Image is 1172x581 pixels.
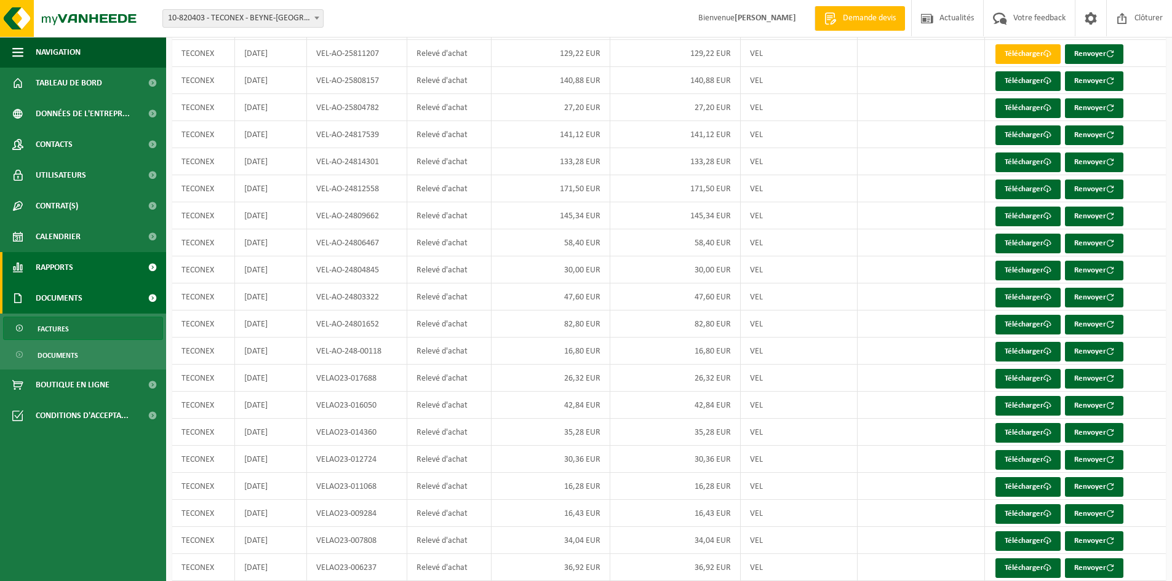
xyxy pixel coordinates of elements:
[610,500,741,527] td: 16,43 EUR
[995,98,1061,118] a: Télécharger
[172,500,235,527] td: TECONEX
[172,175,235,202] td: TECONEX
[407,446,492,473] td: Relevé d'achat
[741,310,858,338] td: VEL
[172,365,235,392] td: TECONEX
[1065,396,1123,416] button: Renvoyer
[407,500,492,527] td: Relevé d'achat
[235,121,307,148] td: [DATE]
[1065,342,1123,362] button: Renvoyer
[407,338,492,365] td: Relevé d'achat
[492,67,610,94] td: 140,88 EUR
[995,125,1061,145] a: Télécharger
[407,365,492,392] td: Relevé d'achat
[1065,558,1123,578] button: Renvoyer
[741,554,858,581] td: VEL
[307,229,407,256] td: VEL-AO-24806467
[235,202,307,229] td: [DATE]
[38,344,78,367] span: Documents
[995,152,1061,172] a: Télécharger
[407,94,492,121] td: Relevé d'achat
[995,531,1061,551] a: Télécharger
[235,283,307,310] td: [DATE]
[741,500,858,527] td: VEL
[235,175,307,202] td: [DATE]
[995,504,1061,524] a: Télécharger
[407,67,492,94] td: Relevé d'achat
[172,67,235,94] td: TECONEX
[610,446,741,473] td: 30,36 EUR
[307,446,407,473] td: VELAO23-012724
[995,396,1061,416] a: Télécharger
[610,419,741,446] td: 35,28 EUR
[1065,44,1123,64] button: Renvoyer
[815,6,905,31] a: Demande devis
[1065,207,1123,226] button: Renvoyer
[307,148,407,175] td: VEL-AO-24814301
[741,256,858,283] td: VEL
[38,317,69,341] span: Factures
[235,338,307,365] td: [DATE]
[235,229,307,256] td: [DATE]
[407,175,492,202] td: Relevé d'achat
[36,221,81,252] span: Calendrier
[172,283,235,310] td: TECONEX
[235,419,307,446] td: [DATE]
[492,175,610,202] td: 171,50 EUR
[741,40,858,67] td: VEL
[172,392,235,419] td: TECONEX
[235,310,307,338] td: [DATE]
[735,14,796,23] strong: [PERSON_NAME]
[1065,423,1123,443] button: Renvoyer
[172,229,235,256] td: TECONEX
[741,419,858,446] td: VEL
[492,527,610,554] td: 34,04 EUR
[492,256,610,283] td: 30,00 EUR
[610,67,741,94] td: 140,88 EUR
[3,317,163,340] a: Factures
[307,365,407,392] td: VELAO23-017688
[172,40,235,67] td: TECONEX
[610,473,741,500] td: 16,28 EUR
[610,554,741,581] td: 36,92 EUR
[235,446,307,473] td: [DATE]
[995,288,1061,307] a: Télécharger
[610,40,741,67] td: 129,22 EUR
[36,252,73,283] span: Rapports
[741,446,858,473] td: VEL
[492,148,610,175] td: 133,28 EUR
[307,554,407,581] td: VELAO23-006237
[235,148,307,175] td: [DATE]
[235,554,307,581] td: [DATE]
[36,160,86,191] span: Utilisateurs
[492,419,610,446] td: 35,28 EUR
[1065,369,1123,389] button: Renvoyer
[492,338,610,365] td: 16,80 EUR
[172,310,235,338] td: TECONEX
[163,10,323,27] span: 10-820403 - TECONEX - BEYNE-HEUSAY
[407,256,492,283] td: Relevé d'achat
[610,202,741,229] td: 145,34 EUR
[307,202,407,229] td: VEL-AO-24809662
[36,400,129,431] span: Conditions d'accepta...
[235,94,307,121] td: [DATE]
[172,473,235,500] td: TECONEX
[172,202,235,229] td: TECONEX
[995,315,1061,334] a: Télécharger
[307,310,407,338] td: VEL-AO-24801652
[407,419,492,446] td: Relevé d'achat
[36,98,130,129] span: Données de l'entrepr...
[995,369,1061,389] a: Télécharger
[36,370,110,400] span: Boutique en ligne
[995,477,1061,497] a: Télécharger
[235,40,307,67] td: [DATE]
[995,558,1061,578] a: Télécharger
[995,180,1061,199] a: Télécharger
[235,392,307,419] td: [DATE]
[840,12,899,25] span: Demande devis
[995,450,1061,470] a: Télécharger
[407,527,492,554] td: Relevé d'achat
[307,40,407,67] td: VEL-AO-25811207
[610,310,741,338] td: 82,80 EUR
[492,446,610,473] td: 30,36 EUR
